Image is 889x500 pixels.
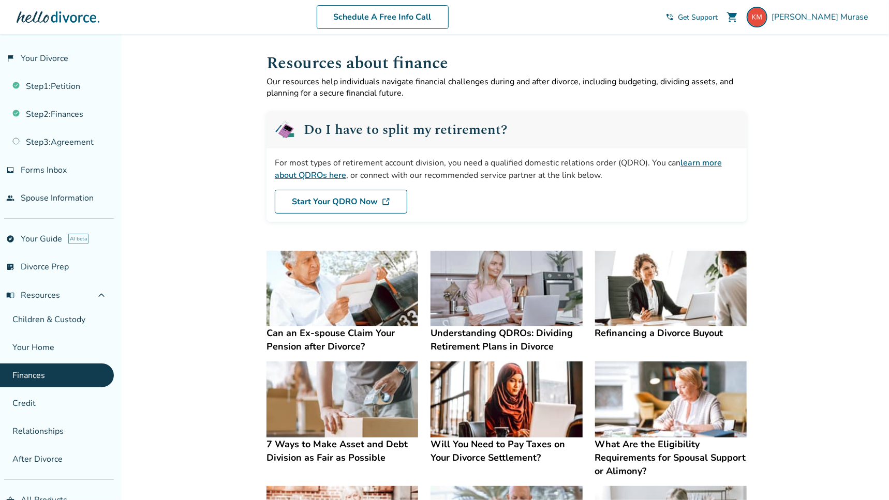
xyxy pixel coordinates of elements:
span: [PERSON_NAME] Murase [772,11,872,23]
h4: Refinancing a Divorce Buyout [595,326,747,340]
span: AI beta [68,234,88,244]
h4: What Are the Eligibility Requirements for Spousal Support or Alimony? [595,437,747,478]
img: DL [382,198,390,206]
img: QDRO [275,119,295,140]
h4: 7 Ways to Make Asset and Debt Division as Fair as Possible [266,437,418,464]
a: What Are the Eligibility Requirements for Spousal Support or Alimony?What Are the Eligibility Req... [595,361,747,478]
img: katsu610@gmail.com [747,7,767,27]
h4: Will You Need to Pay Taxes on Your Divorce Settlement? [431,437,582,464]
a: Start Your QDRO Now [275,190,407,214]
span: shopping_cart [726,11,738,23]
img: 7 Ways to Make Asset and Debt Division as Fair as Possible [266,361,418,437]
span: menu_book [6,291,14,299]
span: inbox [6,166,14,174]
span: list_alt_check [6,263,14,271]
a: Understanding QDROs: Dividing Retirement Plans in DivorceUnderstanding QDROs: Dividing Retirement... [431,251,582,354]
img: Will You Need to Pay Taxes on Your Divorce Settlement? [431,361,582,437]
span: Get Support [678,12,718,22]
p: Our resources help individuals navigate financial challenges during and after divorce, including ... [266,76,747,99]
span: Forms Inbox [21,164,67,176]
a: Can an Ex-spouse Claim Your Pension after Divorce?Can an Ex-spouse Claim Your Pension after Divorce? [266,251,418,354]
span: Resources [6,290,60,301]
a: 7 Ways to Make Asset and Debt Division as Fair as Possible7 Ways to Make Asset and Debt Division ... [266,361,418,464]
a: Schedule A Free Info Call [317,5,449,29]
h1: Resources about finance [266,51,747,76]
img: Refinancing a Divorce Buyout [595,251,747,327]
div: For most types of retirement account division, you need a qualified domestic relations order (QDR... [275,157,738,181]
h4: Understanding QDROs: Dividing Retirement Plans in Divorce [431,326,582,353]
iframe: Chat Widget [837,450,889,500]
a: Will You Need to Pay Taxes on Your Divorce Settlement?Will You Need to Pay Taxes on Your Divorce ... [431,361,582,464]
span: people [6,194,14,202]
a: Refinancing a Divorce BuyoutRefinancing a Divorce Buyout [595,251,747,340]
span: expand_less [95,289,108,301]
h2: Do I have to split my retirement? [304,123,507,137]
span: explore [6,235,14,243]
img: Understanding QDROs: Dividing Retirement Plans in Divorce [431,251,582,327]
img: Can an Ex-spouse Claim Your Pension after Divorce? [266,251,418,327]
span: flag_2 [6,54,14,63]
h4: Can an Ex-spouse Claim Your Pension after Divorce? [266,326,418,353]
span: phone_in_talk [665,13,674,21]
a: phone_in_talkGet Support [665,12,718,22]
img: What Are the Eligibility Requirements for Spousal Support or Alimony? [595,361,747,437]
